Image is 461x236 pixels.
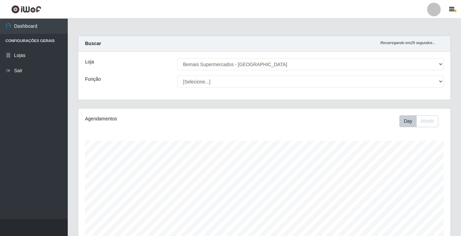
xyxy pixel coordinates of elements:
[85,76,101,83] label: Função
[399,115,417,127] button: Day
[399,115,444,127] div: Toolbar with button groups
[380,41,436,45] i: Recarregando em 29 segundos...
[11,5,41,14] img: CoreUI Logo
[416,115,438,127] button: Month
[85,58,94,65] label: Loja
[85,41,101,46] strong: Buscar
[399,115,438,127] div: First group
[85,115,229,122] div: Agendamentos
